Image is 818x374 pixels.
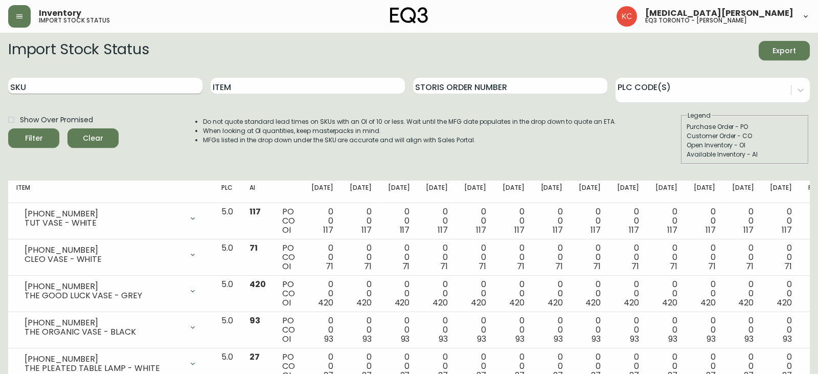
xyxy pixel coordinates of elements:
[590,224,601,236] span: 117
[503,207,525,235] div: 0 0
[25,318,183,327] div: [PHONE_NUMBER]
[629,224,639,236] span: 117
[624,297,639,309] span: 420
[25,246,183,255] div: [PHONE_NUMBER]
[732,316,754,344] div: 0 0
[553,224,563,236] span: 117
[762,181,800,203] th: [DATE]
[213,312,241,348] td: 5.0
[426,316,448,344] div: 0 0
[732,280,754,307] div: 0 0
[464,280,486,307] div: 0 0
[25,327,183,337] div: THE ORGANIC VASE - BLACK
[770,207,792,235] div: 0 0
[517,260,525,272] span: 71
[592,333,601,345] span: 93
[579,244,601,271] div: 0 0
[617,316,639,344] div: 0 0
[477,333,486,345] span: 93
[433,297,448,309] span: 420
[609,181,647,203] th: [DATE]
[16,244,205,266] div: [PHONE_NUMBER]CLEO VASE - WHITE
[282,297,291,309] span: OI
[39,9,81,17] span: Inventory
[438,224,448,236] span: 117
[456,181,494,203] th: [DATE]
[617,280,639,307] div: 0 0
[617,244,639,271] div: 0 0
[593,260,601,272] span: 71
[203,126,616,136] li: When looking at OI quantities, keep masterpacks in mind.
[361,224,372,236] span: 117
[706,224,716,236] span: 117
[541,244,563,271] div: 0 0
[571,181,609,203] th: [DATE]
[249,206,261,217] span: 117
[738,297,754,309] span: 420
[388,280,410,307] div: 0 0
[213,276,241,312] td: 5.0
[782,224,792,236] span: 117
[249,315,260,326] span: 93
[514,224,525,236] span: 117
[687,131,803,141] div: Customer Order - CO
[318,297,333,309] span: 420
[25,218,183,228] div: TUT VASE - WHITE
[203,117,616,126] li: Do not quote standard lead times on SKUs with an OI of 10 or less. Wait until the MFG date popula...
[249,278,266,290] span: 420
[282,244,295,271] div: PO CO
[426,207,448,235] div: 0 0
[282,207,295,235] div: PO CO
[554,333,563,345] span: 93
[426,244,448,271] div: 0 0
[400,224,410,236] span: 117
[617,207,639,235] div: 0 0
[471,297,486,309] span: 420
[509,297,525,309] span: 420
[25,255,183,264] div: CLEO VASE - WHITE
[687,122,803,131] div: Purchase Order - PO
[694,280,716,307] div: 0 0
[707,333,716,345] span: 93
[494,181,533,203] th: [DATE]
[418,181,456,203] th: [DATE]
[311,316,333,344] div: 0 0
[350,316,372,344] div: 0 0
[426,280,448,307] div: 0 0
[241,181,274,203] th: AI
[401,333,410,345] span: 93
[395,297,410,309] span: 420
[439,333,448,345] span: 93
[362,333,372,345] span: 93
[311,207,333,235] div: 0 0
[687,141,803,150] div: Open Inventory - OI
[655,316,677,344] div: 0 0
[645,9,793,17] span: [MEDICAL_DATA][PERSON_NAME]
[668,333,677,345] span: 93
[213,203,241,239] td: 5.0
[8,181,213,203] th: Item
[282,260,291,272] span: OI
[503,280,525,307] div: 0 0
[724,181,762,203] th: [DATE]
[667,224,677,236] span: 117
[39,17,110,24] h5: import stock status
[25,364,183,373] div: THE PLEATED TABLE LAMP - WHITE
[303,181,342,203] th: [DATE]
[770,280,792,307] div: 0 0
[388,316,410,344] div: 0 0
[213,181,241,203] th: PLC
[388,207,410,235] div: 0 0
[213,239,241,276] td: 5.0
[585,297,601,309] span: 420
[694,316,716,344] div: 0 0
[579,207,601,235] div: 0 0
[25,132,43,145] div: Filter
[687,150,803,159] div: Available Inventory - AI
[25,209,183,218] div: [PHONE_NUMBER]
[541,280,563,307] div: 0 0
[647,181,686,203] th: [DATE]
[16,280,205,302] div: [PHONE_NUMBER]THE GOOD LUCK VASE - GREY
[282,280,295,307] div: PO CO
[541,207,563,235] div: 0 0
